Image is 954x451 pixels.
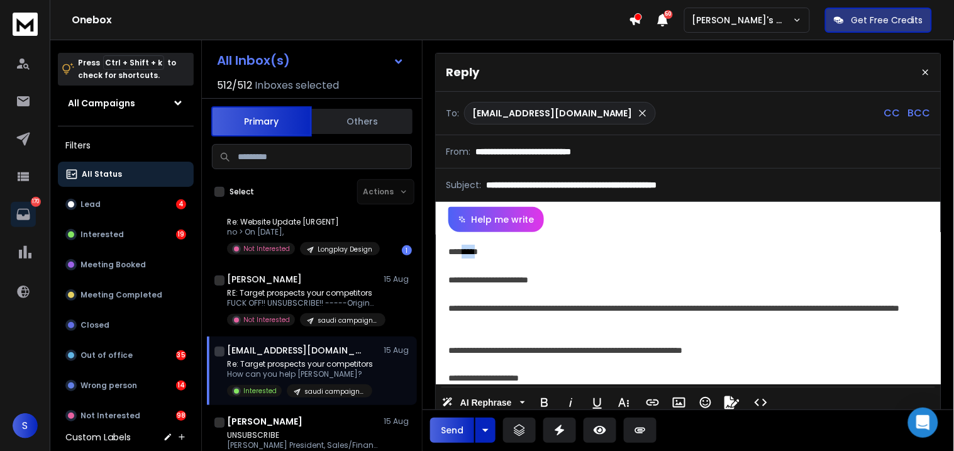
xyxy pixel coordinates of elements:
button: Wrong person14 [58,373,194,398]
p: Interested [243,386,277,396]
p: RE: Target prospects your competitors [227,288,378,298]
p: All Status [82,169,122,179]
button: Code View [749,390,773,415]
span: 50 [664,10,673,19]
p: Press to check for shortcuts. [78,57,176,82]
p: Wrong person [80,381,137,391]
div: 4 [176,199,186,209]
button: Send [430,418,474,443]
p: [PERSON_NAME] President, Sales/Finance/Operations/Marketing [PHONE_NUMBER] Direct [227,440,378,450]
h3: Inboxes selected [255,78,339,93]
button: All Inbox(s) [207,48,414,73]
span: AI Rephrase [458,398,514,408]
p: CC [884,106,901,121]
p: Not Interested [243,244,290,253]
div: Open Intercom Messenger [908,408,938,438]
button: Lead4 [58,192,194,217]
button: Others [312,108,413,135]
p: UNSUBSCRIBE [227,430,378,440]
p: BCC [908,106,931,121]
button: Underline (Ctrl+U) [585,390,609,415]
p: To: [446,107,459,120]
p: From: [446,145,470,158]
button: Emoticons [694,390,718,415]
button: S [13,413,38,438]
p: Longplay Design [318,245,372,254]
span: Ctrl + Shift + k [103,55,164,70]
button: Bold (Ctrl+B) [533,390,557,415]
h3: Filters [58,136,194,154]
button: More Text [612,390,636,415]
button: Get Free Credits [825,8,932,33]
a: 170 [11,202,36,227]
span: 512 / 512 [217,78,252,93]
p: Re: Target prospects your competitors [227,359,373,369]
button: Meeting Completed [58,282,194,308]
button: Signature [720,390,744,415]
p: Interested [80,230,124,240]
h1: [PERSON_NAME] [227,273,302,286]
div: 1 [402,245,412,255]
label: Select [230,187,254,197]
p: no > On [DATE], [227,227,378,237]
p: 170 [31,197,41,207]
p: 15 Aug [384,345,412,355]
p: Meeting Completed [80,290,162,300]
h3: Custom Labels [65,431,131,443]
p: How can you help [PERSON_NAME]? [227,369,373,379]
p: Get Free Credits [851,14,923,26]
div: 14 [176,381,186,391]
p: [EMAIL_ADDRESS][DOMAIN_NAME] [472,107,633,120]
p: Lead [80,199,101,209]
p: [PERSON_NAME]'s Workspace [692,14,793,26]
button: Italic (Ctrl+I) [559,390,583,415]
div: 35 [176,350,186,360]
p: Not Interested [80,411,140,421]
p: saudi campaign HealDNS [304,387,365,396]
button: Help me write [448,207,544,232]
div: 19 [176,230,186,240]
button: All Campaigns [58,91,194,116]
button: Insert Link (Ctrl+K) [641,390,665,415]
p: saudi campaign HealDNS [318,316,378,325]
p: Reply [446,64,479,81]
p: Meeting Booked [80,260,146,270]
img: logo [13,13,38,36]
button: Primary [211,106,312,136]
div: 98 [176,411,186,421]
p: 15 Aug [384,274,412,284]
button: Interested19 [58,222,194,247]
h1: Onebox [72,13,629,28]
button: All Status [58,162,194,187]
button: AI Rephrase [440,390,528,415]
button: Insert Image (Ctrl+P) [667,390,691,415]
p: Subject: [446,179,481,191]
button: Out of office35 [58,343,194,368]
button: Closed [58,313,194,338]
button: Not Interested98 [58,403,194,428]
p: Closed [80,320,109,330]
p: Re: Website Update [URGENT] [227,217,378,227]
h1: All Inbox(s) [217,54,290,67]
p: FUCK OFF!! UNSUBSCRIBE!! -----Original Message----- [227,298,378,308]
h1: [EMAIL_ADDRESS][DOMAIN_NAME] [227,344,365,357]
h1: All Campaigns [68,97,135,109]
h1: [PERSON_NAME] [227,415,302,428]
p: Out of office [80,350,133,360]
button: Meeting Booked [58,252,194,277]
p: 15 Aug [384,416,412,426]
p: Not Interested [243,315,290,325]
